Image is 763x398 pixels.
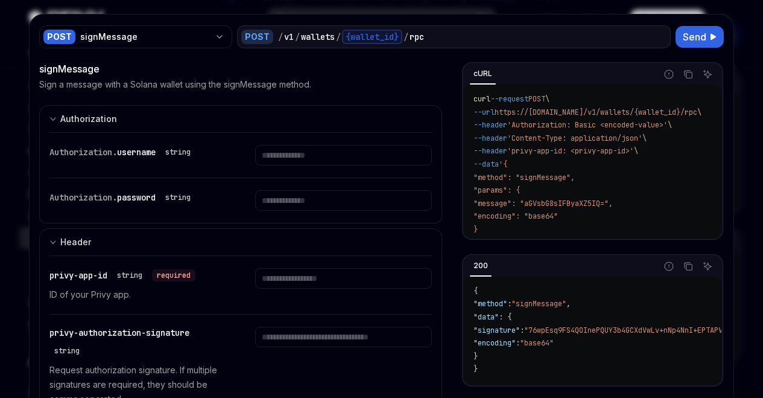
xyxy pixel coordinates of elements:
span: "params": { [473,185,520,195]
span: 'Authorization: Basic <encoded-value>' [507,120,668,130]
span: Authorization. [49,192,117,203]
button: Ask AI [700,66,715,82]
span: --data [473,159,499,169]
span: "base64" [520,338,554,348]
span: "encoding" [473,338,516,348]
span: \ [642,133,647,143]
span: curl [473,94,490,104]
span: , [566,299,571,309]
span: "method" [473,299,507,309]
div: privy-app-id [49,268,195,283]
span: --url [473,108,495,117]
span: --header [473,120,507,130]
span: '{ [499,159,507,169]
input: Enter username [255,145,432,165]
div: POST [43,30,75,44]
div: {wallet_id} [342,30,402,44]
div: / [404,31,408,43]
span: username [117,147,156,158]
span: "method": "signMessage", [473,173,575,182]
button: POSTsignMessage [39,24,232,50]
div: Authorization.password [49,190,195,205]
span: "encoding": "base64" [473,211,558,221]
button: Send [676,26,724,48]
div: signMessage [80,31,210,43]
div: privy-authorization-signature [49,327,226,358]
input: Enter password [255,190,432,211]
input: Enter privy-authorization-signature [255,327,432,347]
span: \ [668,120,672,130]
p: Sign a message with a Solana wallet using the signMessage method. [39,79,311,91]
span: \ [545,94,549,104]
span: } [473,238,478,248]
button: Copy the contents from the code block [680,258,696,274]
span: 'privy-app-id: <privy-app-id>' [507,146,634,156]
span: : [507,299,511,309]
div: Header [60,235,91,249]
button: Expand input section [39,105,442,132]
div: POST [241,30,273,44]
div: Authorization [60,112,117,126]
span: : [520,326,524,335]
div: 200 [470,258,492,273]
span: "message": "aGVsbG8sIFByaXZ5IQ=", [473,199,613,208]
span: --header [473,133,507,143]
p: ID of your Privy app. [49,287,226,302]
button: Ask AI [700,258,715,274]
div: / [295,31,300,43]
span: \ [697,108,701,117]
div: required [152,269,195,281]
div: wallets [301,31,335,43]
div: / [278,31,283,43]
input: Enter privy-app-id [255,268,432,289]
span: Authorization. [49,147,117,158]
span: POST [528,94,545,104]
div: / [336,31,341,43]
span: privy-app-id [49,270,107,281]
button: Copy the contents from the code block [680,66,696,82]
span: password [117,192,156,203]
span: "signature" [473,326,520,335]
span: { [473,286,478,296]
button: Report incorrect code [661,66,677,82]
span: } [473,225,478,234]
span: 'Content-Type: application/json' [507,133,642,143]
span: privy-authorization-signature [49,327,189,338]
span: } [473,351,478,361]
span: } [473,364,478,374]
span: "data" [473,312,499,322]
span: "signMessage" [511,299,566,309]
div: rpc [410,31,424,43]
div: signMessage [39,62,442,76]
span: \ [634,146,638,156]
div: cURL [470,66,496,81]
span: https://[DOMAIN_NAME]/v1/wallets/{wallet_id}/rpc [495,108,697,117]
div: v1 [284,31,294,43]
button: Expand input section [39,228,442,255]
span: Send [683,30,706,44]
span: --request [490,94,528,104]
div: Authorization.username [49,145,195,159]
span: : { [499,312,511,322]
span: --header [473,146,507,156]
span: : [516,338,520,348]
button: Report incorrect code [661,258,677,274]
